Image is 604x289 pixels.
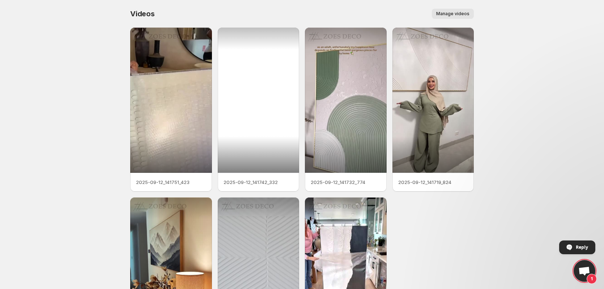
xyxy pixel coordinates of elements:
p: 2025-09-12_141732_774 [311,179,381,186]
button: Manage videos [432,9,474,19]
span: Videos [130,9,155,18]
span: Manage videos [436,11,469,17]
p: 2025-09-12_141719_824 [398,179,468,186]
span: 1 [587,274,597,284]
p: 2025-09-12_141742_332 [224,179,294,186]
p: 2025-09-12_141751_423 [136,179,206,186]
div: Open chat [574,260,595,282]
span: Reply [576,241,588,254]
